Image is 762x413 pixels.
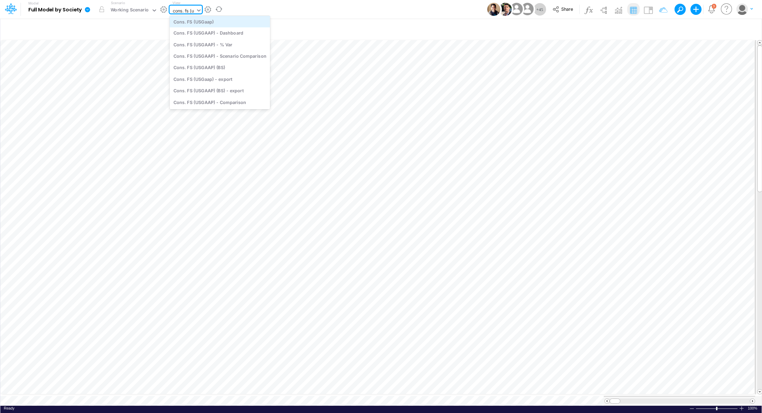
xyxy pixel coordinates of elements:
div: Cons. FS (USGaap) - export [170,74,270,85]
div: 3 unread items [713,4,715,8]
b: Full Model by Society [28,7,82,13]
div: Cons. FS (USGAAP) - % Var [170,39,270,50]
div: In Ready mode [4,406,15,411]
div: Cons. FS (USGaap) [170,16,270,27]
div: Cons. FS (USGAAP) - Comparison [170,96,270,108]
span: + 45 [536,7,543,12]
div: Cons. FS (USGAAP) - Dashboard [170,27,270,39]
span: 100% [748,406,758,411]
div: Zoom In [739,406,744,411]
label: Model [28,1,39,6]
img: User Image Icon [499,3,512,16]
div: Zoom [696,406,739,411]
img: User Image Icon [509,1,524,17]
span: Ready [4,406,15,410]
img: User Image Icon [487,3,500,16]
div: Cons. FS (USGAAP) - Scenario Comparison [170,50,270,62]
img: User Image Icon [519,1,535,17]
div: Zoom [716,407,717,410]
a: Notifications [707,5,715,13]
button: Share [549,4,578,15]
div: Zoom Out [689,406,695,411]
div: Working Scenario [111,7,149,15]
div: Cons. FS (USGAAP) (BS) [170,62,270,73]
div: Zoom level [748,406,758,411]
label: Scenario [111,0,125,6]
span: Share [561,6,573,11]
div: Cons. FS (USGAAP) (BS) - export [170,85,270,96]
label: View [172,0,180,6]
input: Type a title here [6,22,611,36]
